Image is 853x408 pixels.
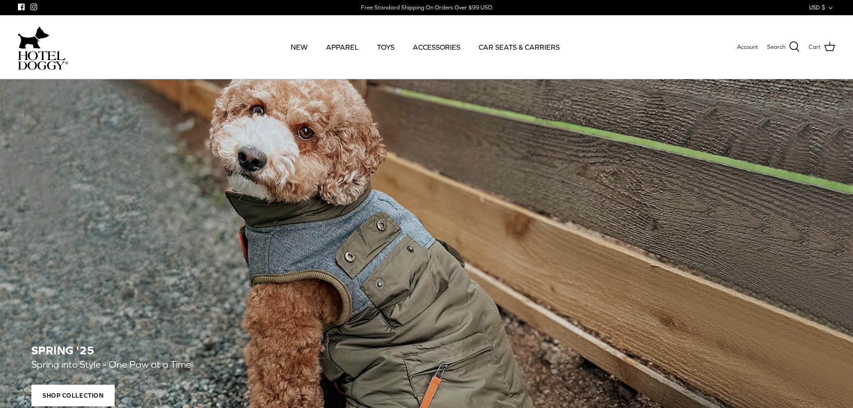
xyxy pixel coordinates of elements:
h2: SPRING '25 [31,344,822,357]
a: APPAREL [318,32,367,62]
span: Account [737,43,758,50]
a: Cart [809,41,835,53]
a: CAR SEATS & CARRIERS [471,32,568,62]
p: Spring into Style - One Paw at a Time [31,357,439,373]
span: Cart [809,43,821,52]
a: Instagram [30,4,37,10]
a: NEW [283,32,316,62]
a: TOYS [369,32,403,62]
a: Account [737,43,758,52]
a: Facebook [18,4,25,10]
span: Shop Collection [31,385,115,406]
img: hoteldoggycom [18,51,68,70]
a: ACCESSORIES [405,32,468,62]
div: Primary navigation [133,32,717,62]
img: dog-icon.svg [18,24,49,51]
span: Search [767,43,785,52]
a: Free Standard Shipping On Orders Over $99 USD [361,1,492,14]
div: Free Standard Shipping On Orders Over $99 USD [361,4,492,12]
a: Search [767,41,800,53]
a: hoteldoggycom [18,24,68,70]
